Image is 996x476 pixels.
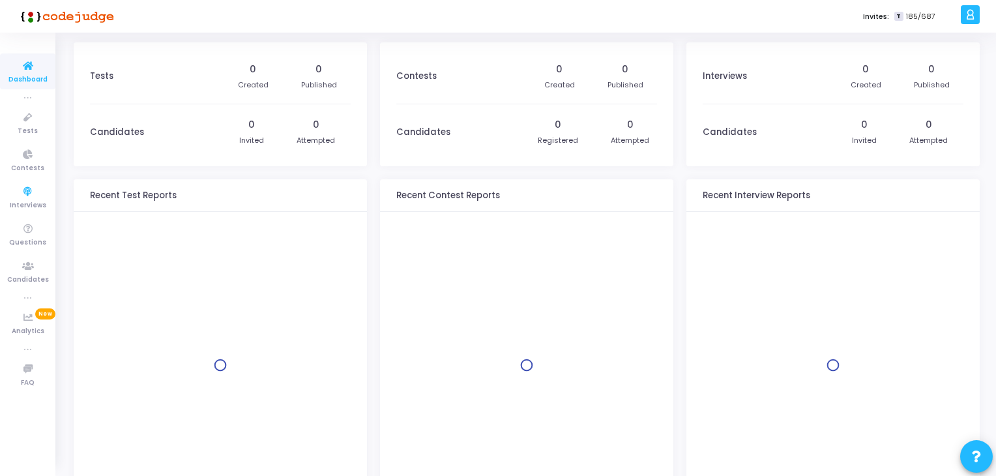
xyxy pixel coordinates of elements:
div: Created [544,80,575,91]
div: 0 [622,63,628,76]
div: Published [301,80,337,91]
span: Tests [18,126,38,137]
span: Interviews [10,200,46,211]
div: 0 [861,118,868,132]
div: 0 [627,118,634,132]
div: Invited [239,135,264,146]
div: 0 [926,118,932,132]
h3: Tests [90,71,113,82]
h3: Candidates [396,127,450,138]
div: Created [851,80,881,91]
h3: Recent Test Reports [90,190,177,201]
div: 0 [248,118,255,132]
span: T [894,12,903,22]
div: 0 [928,63,935,76]
div: 0 [556,63,563,76]
span: FAQ [21,378,35,389]
h3: Recent Contest Reports [396,190,500,201]
span: New [35,308,55,320]
h3: Interviews [703,71,747,82]
div: Created [238,80,269,91]
div: 0 [555,118,561,132]
span: Questions [9,237,46,248]
span: Analytics [12,326,44,337]
div: Published [914,80,950,91]
h3: Recent Interview Reports [703,190,810,201]
label: Invites: [863,11,889,22]
h3: Candidates [703,127,757,138]
div: 0 [315,63,322,76]
div: Published [608,80,643,91]
div: 0 [313,118,319,132]
div: Attempted [297,135,335,146]
span: Contests [11,163,44,174]
img: logo [16,3,114,29]
div: 0 [250,63,256,76]
div: Attempted [909,135,948,146]
h3: Contests [396,71,437,82]
div: Registered [538,135,578,146]
h3: Candidates [90,127,144,138]
span: Dashboard [8,74,48,85]
div: 0 [862,63,869,76]
div: Attempted [611,135,649,146]
div: Invited [852,135,877,146]
span: 185/687 [906,11,935,22]
span: Candidates [7,275,49,286]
